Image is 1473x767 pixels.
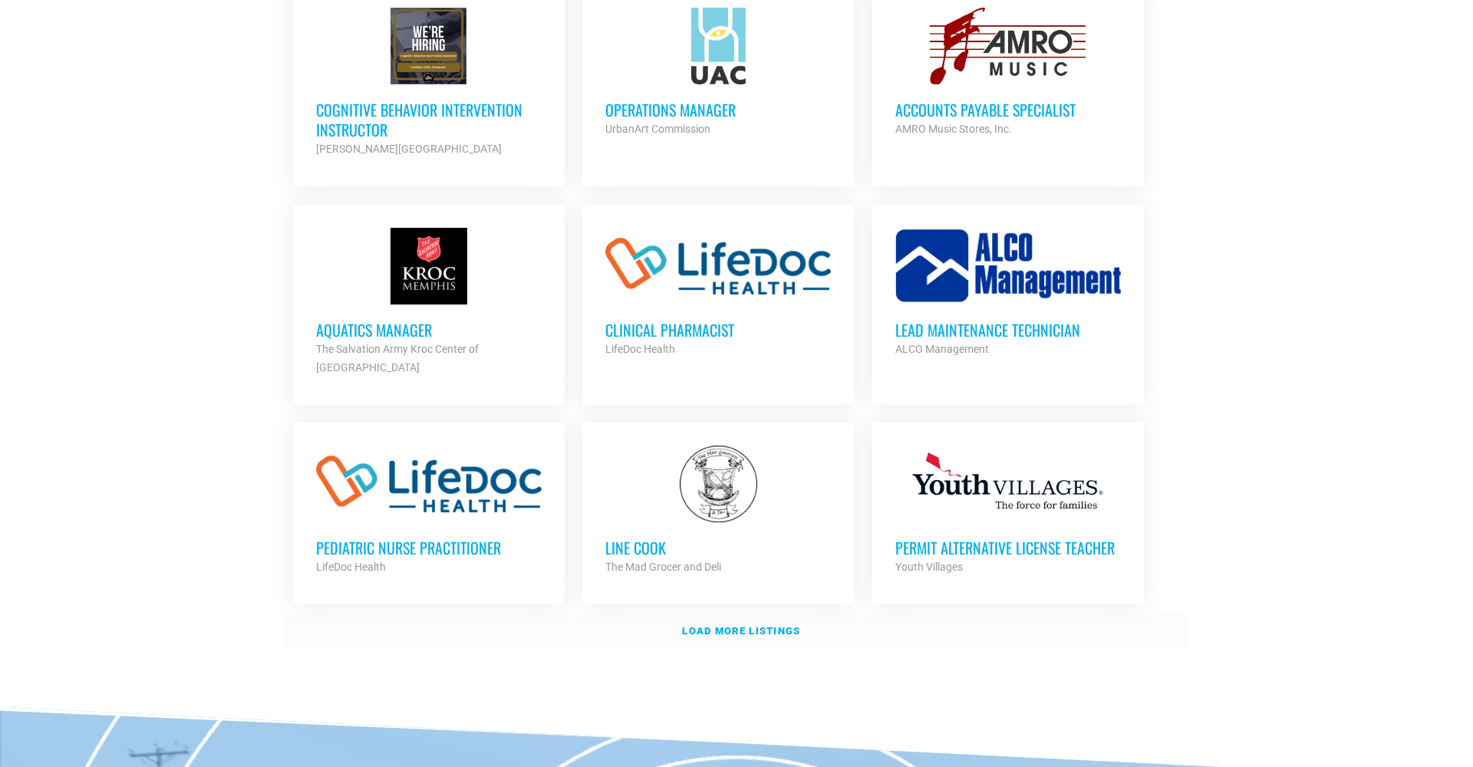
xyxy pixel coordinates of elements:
[316,561,386,573] strong: LifeDoc Health
[293,423,565,599] a: Pediatric Nurse Practitioner LifeDoc Health
[605,320,831,340] h3: Clinical Pharmacist
[895,561,963,573] strong: Youth Villages
[872,423,1144,599] a: Permit Alternative License Teacher Youth Villages
[316,538,542,558] h3: Pediatric Nurse Practitioner
[605,561,721,573] strong: The Mad Grocer and Deli
[895,123,1012,135] strong: AMRO Music Stores, Inc.
[316,100,542,140] h3: Cognitive Behavior Intervention Instructor
[895,320,1121,340] h3: Lead Maintenance Technician
[682,625,800,637] strong: Load more listings
[582,423,854,599] a: Line Cook The Mad Grocer and Deli
[605,343,675,355] strong: LifeDoc Health
[582,205,854,381] a: Clinical Pharmacist LifeDoc Health
[605,123,710,135] strong: UrbanArt Commission
[872,205,1144,381] a: Lead Maintenance Technician ALCO Management
[293,205,565,400] a: Aquatics Manager The Salvation Army Kroc Center of [GEOGRAPHIC_DATA]
[895,343,989,355] strong: ALCO Management
[284,614,1189,649] a: Load more listings
[895,538,1121,558] h3: Permit Alternative License Teacher
[895,100,1121,120] h3: Accounts Payable Specialist
[316,343,479,374] strong: The Salvation Army Kroc Center of [GEOGRAPHIC_DATA]
[605,100,831,120] h3: Operations Manager
[605,538,831,558] h3: Line Cook
[316,143,502,155] strong: [PERSON_NAME][GEOGRAPHIC_DATA]
[316,320,542,340] h3: Aquatics Manager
